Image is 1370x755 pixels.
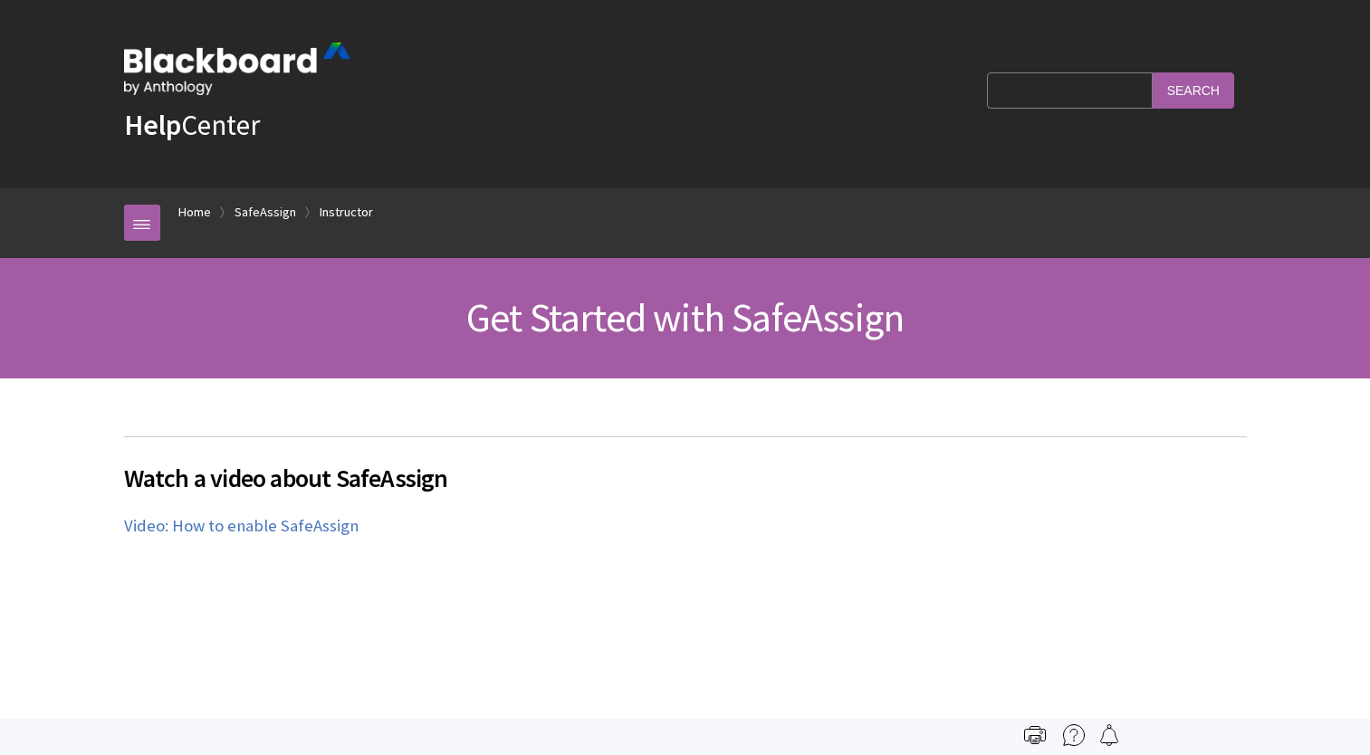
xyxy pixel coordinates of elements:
a: SafeAssign [235,201,296,224]
a: Video: How to enable SafeAssign [124,515,359,537]
a: Instructor [320,201,373,224]
a: HelpCenter [124,107,260,143]
strong: Help [124,107,181,143]
img: Blackboard by Anthology [124,43,350,95]
span: Watch a video about SafeAssign [124,459,1247,497]
img: Follow this page [1098,724,1120,746]
a: Home [178,201,211,224]
input: Search [1153,72,1234,108]
span: Get Started with SafeAssign [466,292,904,342]
img: More help [1063,724,1085,746]
img: Print [1024,724,1046,746]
